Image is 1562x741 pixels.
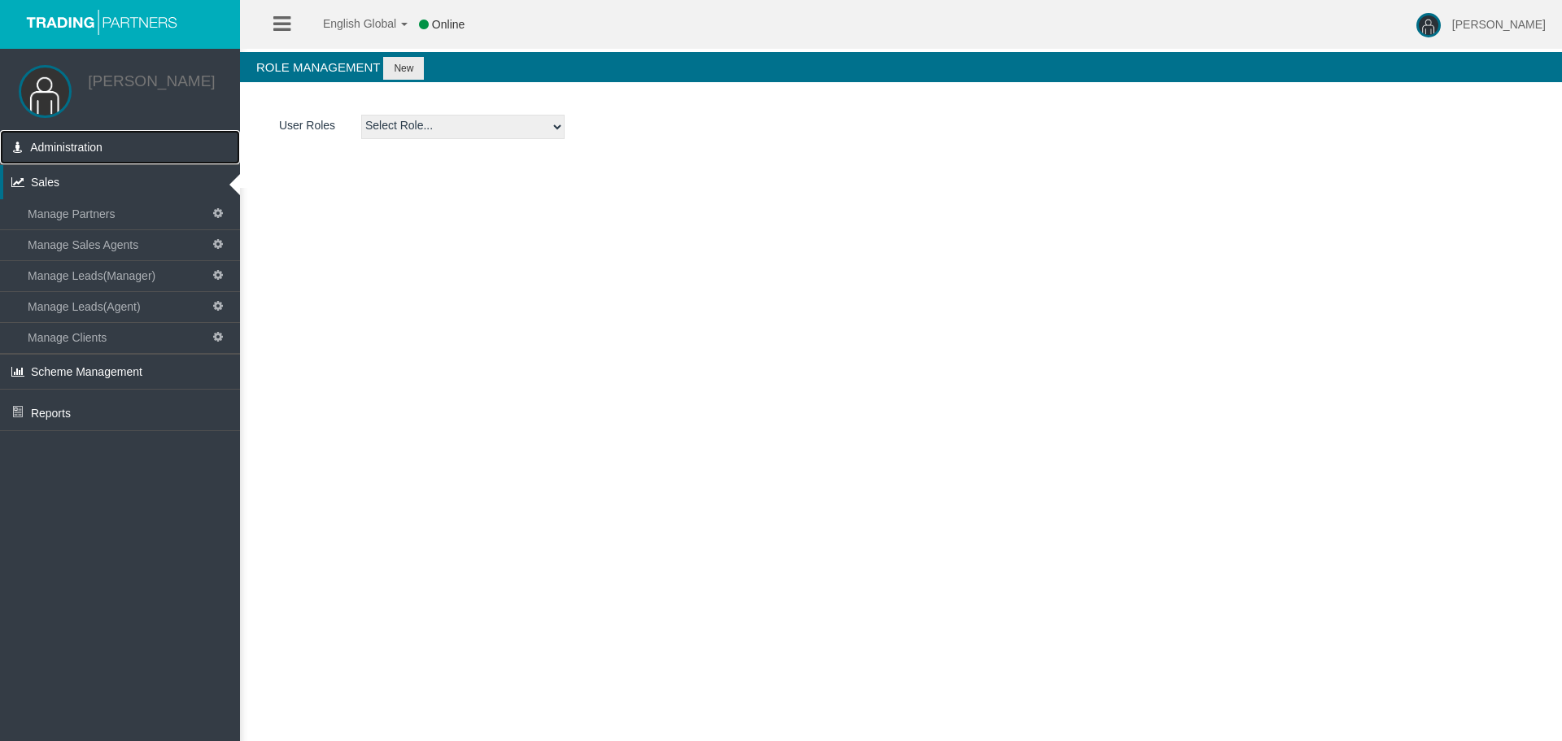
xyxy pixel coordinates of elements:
span: English Global [302,17,396,30]
span: Sales [31,176,59,189]
a: Manage Clients [20,323,240,352]
span: Role Management [256,60,380,74]
span: Manage Sales Agents [28,238,138,251]
span: Manage Partners [28,207,115,220]
span: Manage Leads(Manager) [28,269,155,282]
span: Manage Leads(Agent) [28,300,141,313]
a: Manage Leads(Agent) [20,292,240,321]
a: Manage Leads(Manager) [20,261,240,290]
img: logo.svg [20,8,183,35]
img: user-image [1416,13,1441,37]
a: [PERSON_NAME] [88,72,215,89]
span: [PERSON_NAME] [1452,18,1546,31]
span: Reports [31,407,71,420]
span: Administration [30,141,103,154]
span: Scheme Management [31,365,142,378]
label: User Roles [256,116,358,135]
a: Manage Sales Agents [20,230,240,259]
a: Manage Partners [20,199,240,229]
button: New [383,57,424,80]
span: Online [432,18,465,31]
span: Manage Clients [28,331,107,344]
